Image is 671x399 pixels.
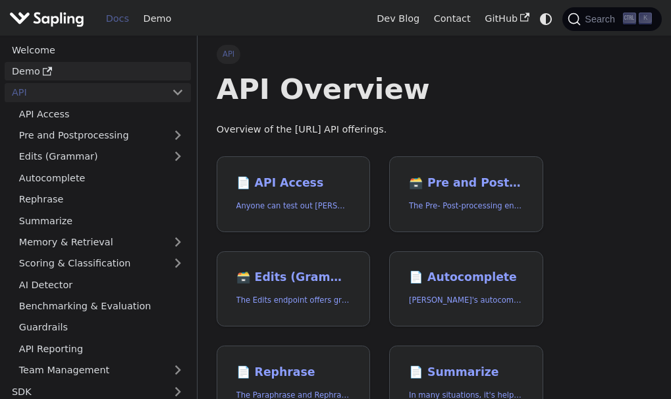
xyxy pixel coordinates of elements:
[369,9,426,29] a: Dev Blog
[217,45,543,63] nav: Breadcrumbs
[5,83,165,102] a: API
[427,9,478,29] a: Contact
[409,176,523,191] h2: Pre and Postprocessing
[99,9,136,29] a: Docs
[5,40,191,59] a: Welcome
[12,275,191,294] a: AI Detector
[409,294,523,307] p: Sapling's autocomplete provides predictions of the next few characters or words
[217,122,543,138] p: Overview of the [URL] API offerings.
[639,13,652,24] kbd: K
[236,294,351,307] p: The Edits endpoint offers grammar and spell checking.
[217,156,371,232] a: 📄️ API AccessAnyone can test out [PERSON_NAME]'s API. To get started with the API, simply:
[12,339,191,358] a: API Reporting
[236,176,351,191] h2: API Access
[165,83,191,102] button: Collapse sidebar category 'API'
[12,233,191,252] a: Memory & Retrieval
[12,147,191,166] a: Edits (Grammar)
[389,251,543,327] a: 📄️ Autocomplete[PERSON_NAME]'s autocomplete provides predictions of the next few characters or words
[537,9,556,28] button: Switch between dark and light mode (currently system mode)
[5,62,191,81] a: Demo
[12,168,191,187] a: Autocomplete
[389,156,543,232] a: 🗃️ Pre and PostprocessingThe Pre- Post-processing endpoints offer tools for preparing your text d...
[12,361,191,380] a: Team Management
[12,211,191,230] a: Summarize
[12,297,191,316] a: Benchmarking & Evaluation
[12,104,191,123] a: API Access
[409,270,523,285] h2: Autocomplete
[236,365,351,380] h2: Rephrase
[9,9,89,28] a: Sapling.ai
[136,9,178,29] a: Demo
[236,270,351,285] h2: Edits (Grammar)
[12,318,191,337] a: Guardrails
[217,251,371,327] a: 🗃️ Edits (Grammar)The Edits endpoint offers grammar and spell checking.
[12,190,191,209] a: Rephrase
[12,126,191,145] a: Pre and Postprocessing
[236,200,351,212] p: Anyone can test out Sapling's API. To get started with the API, simply:
[217,45,241,63] span: API
[477,9,536,29] a: GitHub
[581,14,623,24] span: Search
[9,9,84,28] img: Sapling.ai
[217,71,543,107] h1: API Overview
[12,254,191,273] a: Scoring & Classification
[409,200,523,212] p: The Pre- Post-processing endpoints offer tools for preparing your text data for ingestation as we...
[409,365,523,380] h2: Summarize
[562,7,661,31] button: Search (Ctrl+K)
